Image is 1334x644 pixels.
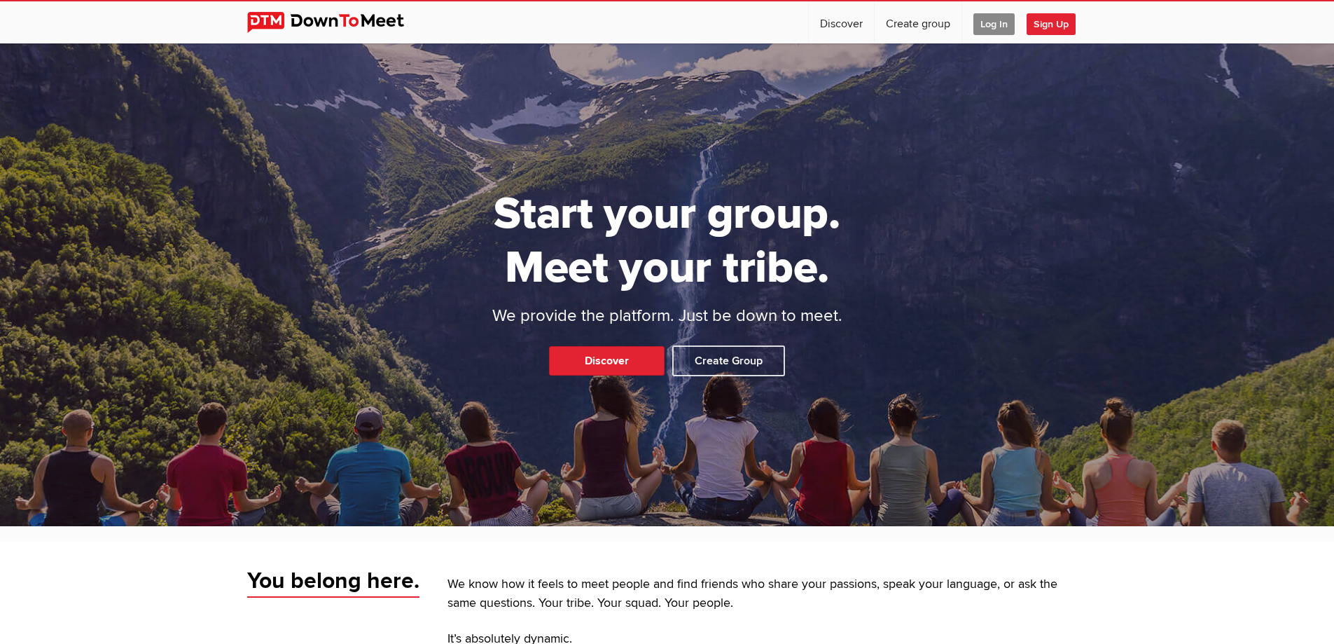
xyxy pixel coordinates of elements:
[447,575,1088,613] p: We know how it feels to meet people and find friends who share your passions, speak your language...
[973,13,1015,35] span: Log In
[247,567,419,598] span: You belong here.
[1027,13,1076,35] span: Sign Up
[440,187,895,295] h1: Start your group. Meet your tribe.
[809,1,874,43] a: Discover
[962,1,1026,43] a: Log In
[1027,1,1087,43] a: Sign Up
[247,12,426,33] img: DownToMeet
[549,346,665,376] a: Discover
[875,1,961,43] a: Create group
[672,345,785,376] a: Create Group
